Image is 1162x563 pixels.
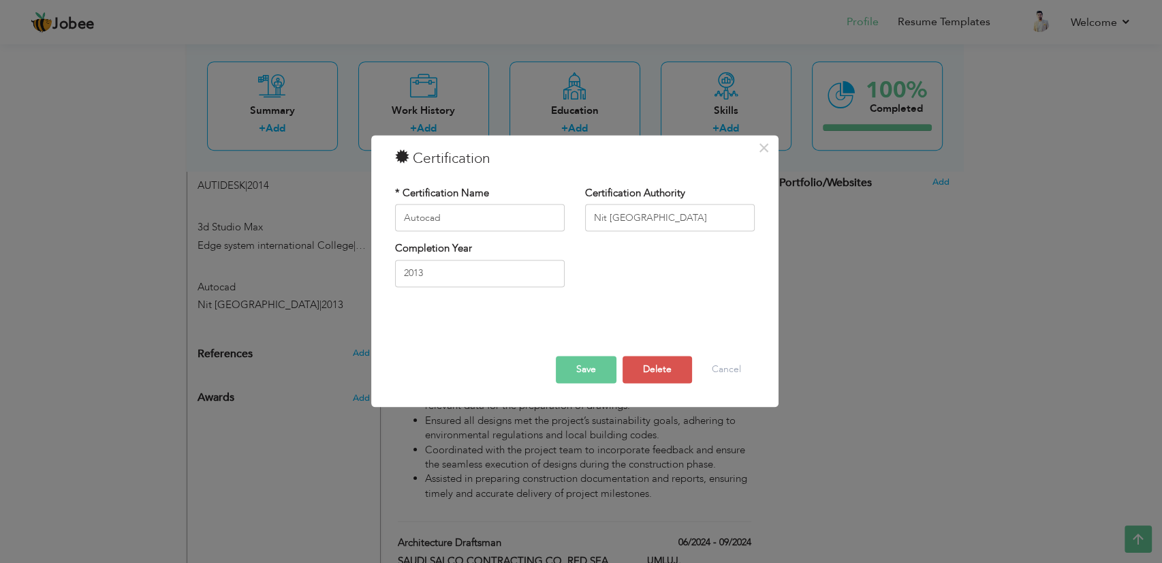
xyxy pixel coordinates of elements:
button: Cancel [698,356,755,384]
label: * Certification Name [395,186,489,200]
span: × [758,136,770,160]
button: Close [753,137,775,159]
label: Certification Authority [585,186,685,200]
button: Delete [623,356,692,384]
label: Completion Year [395,242,472,256]
h3: Certification [395,149,755,169]
button: Save [556,356,616,384]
